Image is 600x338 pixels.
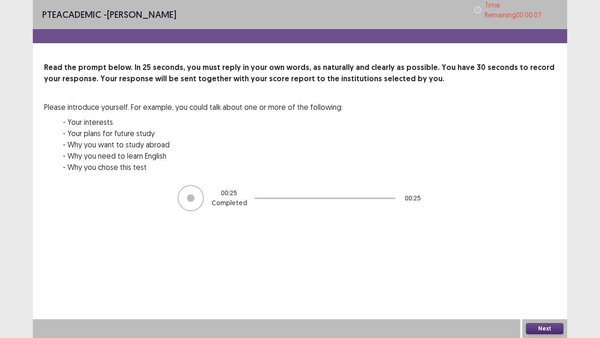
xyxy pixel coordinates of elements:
p: - Your plans for future study [63,128,343,139]
p: - Why you need to learn English [63,150,343,161]
p: 00 : 25 [405,193,421,203]
p: Please introduce yourself. For example, you could talk about one or more of the following: [44,101,343,113]
p: - Why you chose this test [63,161,343,173]
p: Read the prompt below. In 25 seconds, you must reply in your own words, as naturally and clearly ... [44,62,556,84]
p: - [PERSON_NAME] [42,8,176,22]
p: 00 : 25 [221,188,237,198]
span: PTE academic [42,8,101,20]
p: - Why you want to study abroad [63,139,343,150]
p: Completed [211,198,247,208]
p: - Your interests [63,116,343,128]
button: Next [526,323,563,334]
